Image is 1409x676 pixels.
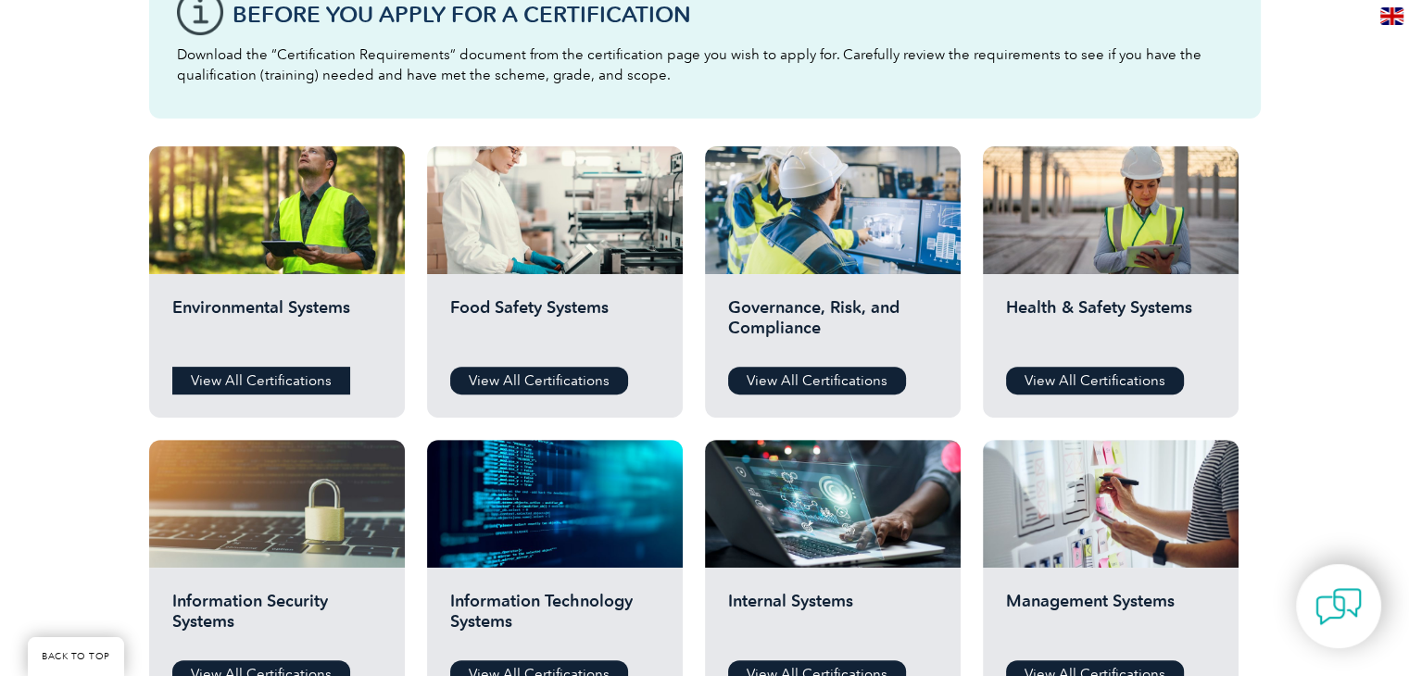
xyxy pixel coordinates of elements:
h2: Governance, Risk, and Compliance [728,297,937,353]
a: View All Certifications [1006,367,1184,394]
h2: Management Systems [1006,591,1215,646]
h2: Environmental Systems [172,297,382,353]
h2: Internal Systems [728,591,937,646]
h2: Information Technology Systems [450,591,660,646]
h2: Food Safety Systems [450,297,660,353]
h2: Health & Safety Systems [1006,297,1215,353]
img: contact-chat.png [1315,583,1362,630]
a: BACK TO TOP [28,637,124,676]
a: View All Certifications [728,367,906,394]
a: View All Certifications [450,367,628,394]
img: en [1380,7,1403,25]
h3: Before You Apply For a Certification [233,3,1233,26]
h2: Information Security Systems [172,591,382,646]
p: Download the “Certification Requirements” document from the certification page you wish to apply ... [177,44,1233,85]
a: View All Certifications [172,367,350,394]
